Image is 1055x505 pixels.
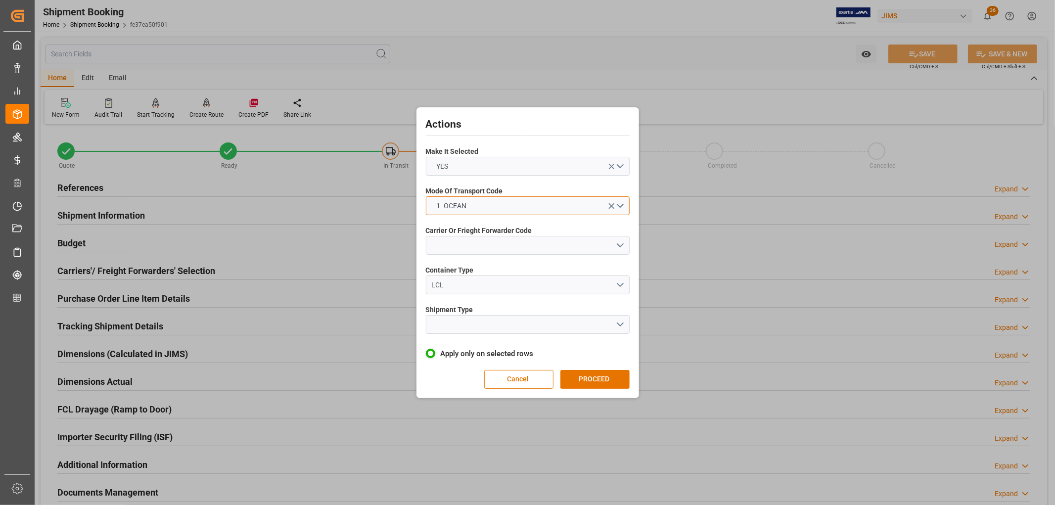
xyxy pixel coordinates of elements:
[426,265,474,275] span: Container Type
[426,146,479,157] span: Make It Selected
[426,305,473,315] span: Shipment Type
[426,275,630,294] button: open menu
[426,226,532,236] span: Carrier Or Frieght Forwarder Code
[431,161,453,172] span: YES
[426,348,630,360] label: Apply only on selected rows
[426,196,630,215] button: open menu
[484,370,553,389] button: Cancel
[431,201,471,211] span: 1- OCEAN
[560,370,630,389] button: PROCEED
[426,236,630,255] button: open menu
[431,280,615,290] div: LCL
[426,186,503,196] span: Mode Of Transport Code
[426,117,630,133] h2: Actions
[426,315,630,334] button: open menu
[426,157,630,176] button: open menu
